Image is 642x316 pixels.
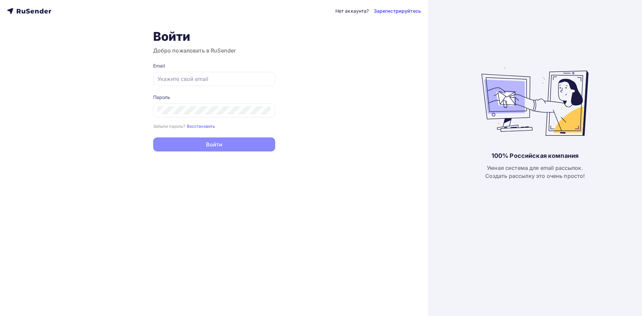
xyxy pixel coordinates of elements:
[153,137,275,151] button: Войти
[153,46,275,55] h3: Добро пожаловать в RuSender
[153,29,275,44] h1: Войти
[187,123,215,129] a: Восстановить
[153,63,275,69] div: Email
[187,124,215,129] small: Восстановить
[485,164,585,180] div: Умная система для email рассылок. Создать рассылку это очень просто!
[153,94,275,101] div: Пароль
[335,8,369,14] div: Нет аккаунта?
[374,8,421,14] a: Зарегистрируйтесь
[153,124,186,129] small: Забыли пароль?
[157,75,271,83] input: Укажите свой email
[492,152,578,160] div: 100% Российская компания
